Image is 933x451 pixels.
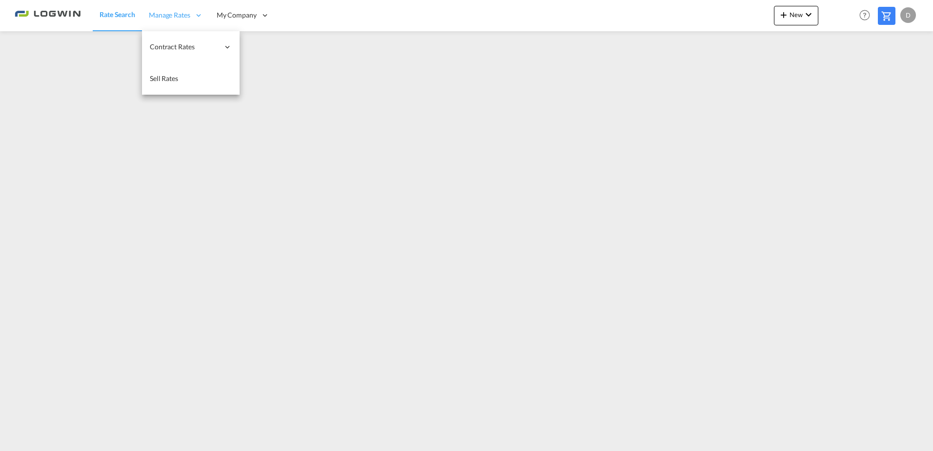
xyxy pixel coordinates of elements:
[900,7,916,23] div: D
[778,9,790,20] md-icon: icon-plus 400-fg
[778,11,814,19] span: New
[774,6,818,25] button: icon-plus 400-fgNewicon-chevron-down
[150,42,219,52] span: Contract Rates
[142,63,240,95] a: Sell Rates
[142,31,240,63] div: Contract Rates
[150,74,178,82] span: Sell Rates
[856,7,873,23] span: Help
[856,7,878,24] div: Help
[15,4,81,26] img: 2761ae10d95411efa20a1f5e0282d2d7.png
[803,9,814,20] md-icon: icon-chevron-down
[217,10,257,20] span: My Company
[100,10,135,19] span: Rate Search
[149,10,190,20] span: Manage Rates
